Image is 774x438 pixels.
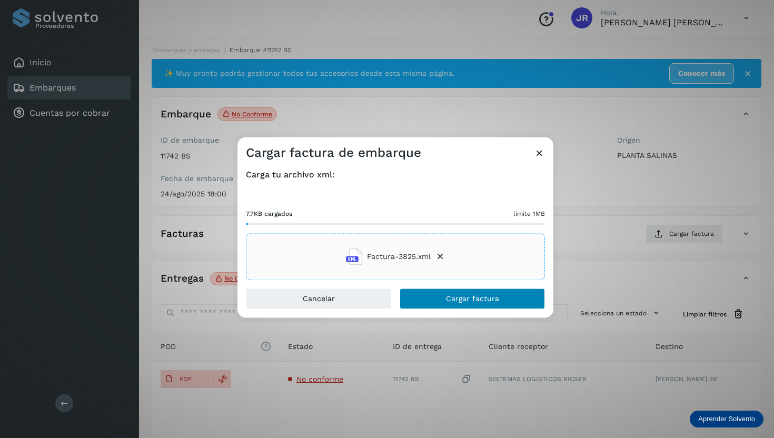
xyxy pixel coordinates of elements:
h4: Carga tu archivo xml: [246,170,545,180]
span: Cancelar [303,295,335,303]
span: límite 1MB [513,210,545,219]
span: Cargar factura [446,295,499,303]
button: Cancelar [246,288,391,310]
span: 7.7KB cargados [246,210,292,219]
p: Aprender Solvento [698,415,755,423]
span: Factura-3825.xml [367,251,431,262]
div: Aprender Solvento [690,411,763,427]
button: Cargar factura [400,288,545,310]
h3: Cargar factura de embarque [246,145,421,161]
